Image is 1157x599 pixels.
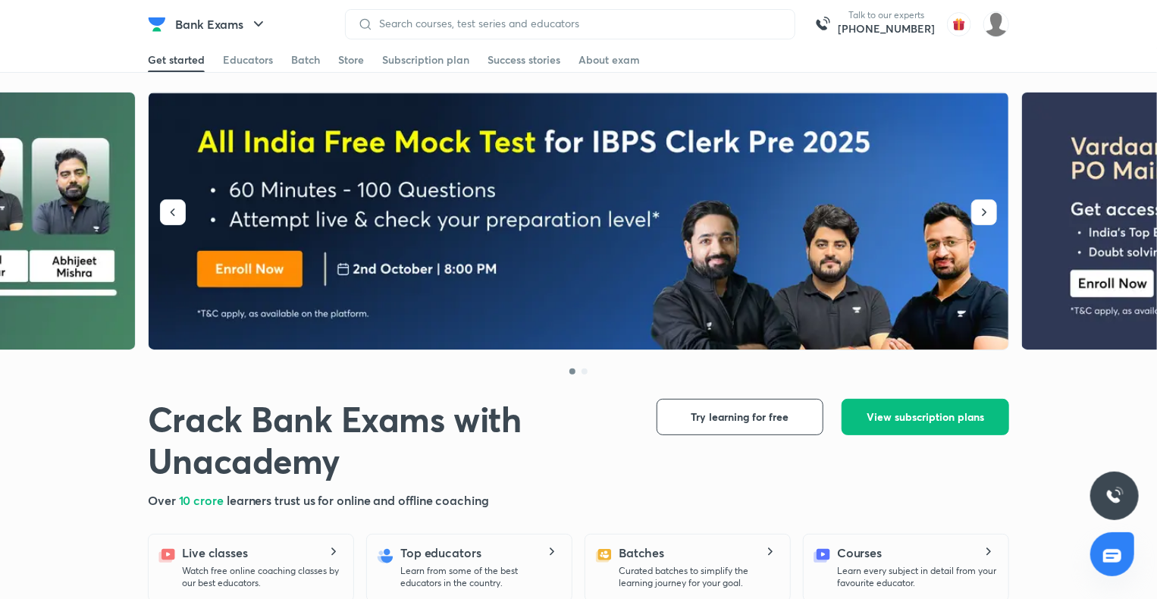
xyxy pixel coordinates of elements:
span: Over [148,492,179,508]
a: Educators [223,48,273,72]
div: About exam [578,52,640,67]
div: Subscription plan [382,52,469,67]
div: Store [338,52,364,67]
span: Try learning for free [691,409,789,425]
button: View subscription plans [842,399,1009,435]
button: Bank Exams [166,9,277,39]
div: Get started [148,52,205,67]
div: Educators [223,52,273,67]
p: Talk to our experts [838,9,935,21]
h1: Crack Bank Exams with Unacademy [148,399,632,482]
input: Search courses, test series and educators [373,17,782,30]
a: Batch [291,48,320,72]
p: Learn from some of the best educators in the country. [400,565,560,589]
p: Watch free online coaching classes by our best educators. [182,565,341,589]
a: [PHONE_NUMBER] [838,21,935,36]
a: Subscription plan [382,48,469,72]
img: call-us [807,9,838,39]
span: learners trust us for online and offline coaching [227,492,489,508]
p: Curated batches to simplify the learning journey for your goal. [619,565,778,589]
img: Company Logo [148,15,166,33]
a: Store [338,48,364,72]
div: Success stories [488,52,560,67]
a: Success stories [488,48,560,72]
div: Batch [291,52,320,67]
h5: Courses [837,544,882,562]
img: shruti garg [983,11,1009,37]
a: About exam [578,48,640,72]
h5: Top educators [400,544,481,562]
a: Get started [148,48,205,72]
span: View subscription plans [867,409,984,425]
span: 10 crore [179,492,227,508]
button: Try learning for free [657,399,823,435]
h5: Live classes [182,544,248,562]
img: ttu [1105,487,1124,505]
img: avatar [947,12,971,36]
h5: Batches [619,544,664,562]
p: Learn every subject in detail from your favourite educator. [837,565,996,589]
